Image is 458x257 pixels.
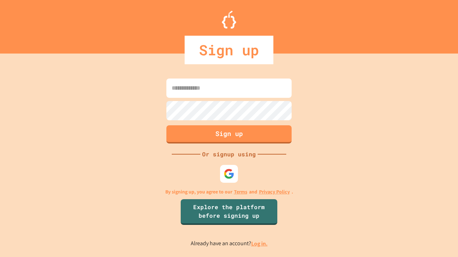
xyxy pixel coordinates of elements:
[224,168,234,179] img: google-icon.svg
[191,239,268,248] p: Already have an account?
[259,188,290,196] a: Privacy Policy
[166,125,292,143] button: Sign up
[181,199,277,225] a: Explore the platform before signing up
[234,188,247,196] a: Terms
[185,36,273,64] div: Sign up
[200,150,258,158] div: Or signup using
[222,11,236,29] img: Logo.svg
[251,240,268,247] a: Log in.
[165,188,293,196] p: By signing up, you agree to our and .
